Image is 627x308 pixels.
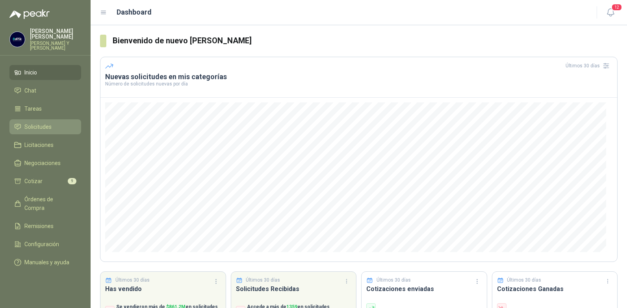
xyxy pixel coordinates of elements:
[246,276,280,284] p: Últimos 30 días
[9,65,81,80] a: Inicio
[24,141,54,149] span: Licitaciones
[105,72,612,82] h3: Nuevas solicitudes en mis categorías
[566,59,612,72] div: Últimos 30 días
[9,9,50,19] img: Logo peakr
[24,159,61,167] span: Negociaciones
[105,82,612,86] p: Número de solicitudes nuevas por día
[603,6,618,20] button: 12
[9,255,81,270] a: Manuales y ayuda
[24,195,74,212] span: Órdenes de Compra
[68,178,76,184] span: 9
[24,104,42,113] span: Tareas
[24,240,59,249] span: Configuración
[497,284,613,294] h3: Cotizaciones Ganadas
[24,222,54,230] span: Remisiones
[9,192,81,215] a: Órdenes de Compra
[366,284,482,294] h3: Cotizaciones enviadas
[9,137,81,152] a: Licitaciones
[105,284,221,294] h3: Has vendido
[377,276,411,284] p: Últimos 30 días
[117,7,152,18] h1: Dashboard
[30,28,81,39] p: [PERSON_NAME] [PERSON_NAME]
[611,4,622,11] span: 12
[9,83,81,98] a: Chat
[113,35,618,47] h3: Bienvenido de nuevo [PERSON_NAME]
[24,258,69,267] span: Manuales y ayuda
[236,284,352,294] h3: Solicitudes Recibidas
[9,237,81,252] a: Configuración
[115,276,150,284] p: Últimos 30 días
[24,122,52,131] span: Solicitudes
[10,32,25,47] img: Company Logo
[9,119,81,134] a: Solicitudes
[9,219,81,234] a: Remisiones
[9,101,81,116] a: Tareas
[24,177,43,186] span: Cotizar
[9,156,81,171] a: Negociaciones
[24,68,37,77] span: Inicio
[9,174,81,189] a: Cotizar9
[24,86,36,95] span: Chat
[507,276,541,284] p: Últimos 30 días
[30,41,81,50] p: [PERSON_NAME] Y [PERSON_NAME]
